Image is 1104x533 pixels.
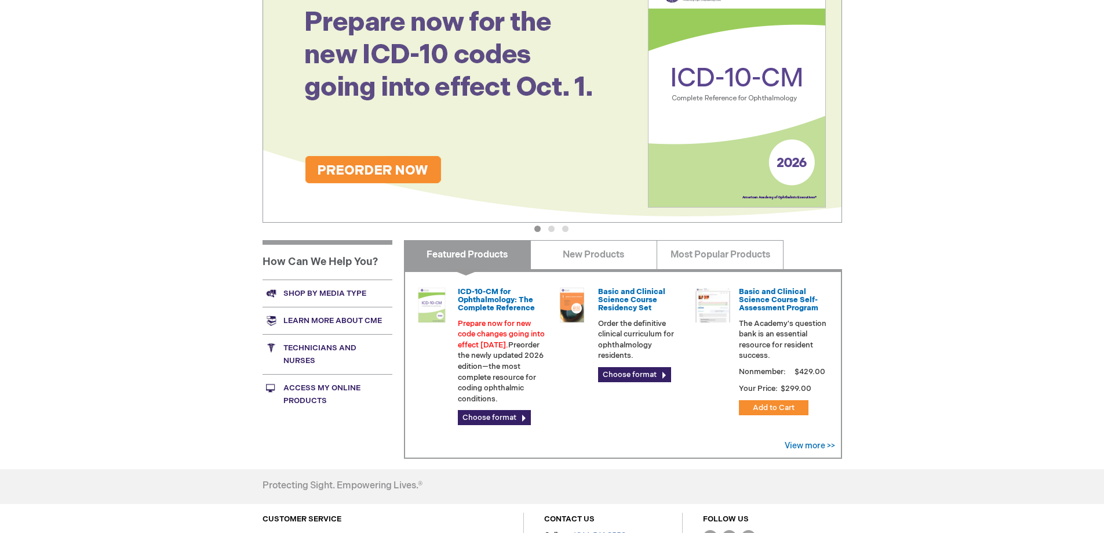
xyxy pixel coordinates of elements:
a: Learn more about CME [263,307,392,334]
a: New Products [530,240,657,269]
strong: Your Price: [739,384,778,393]
a: Access My Online Products [263,374,392,414]
button: 2 of 3 [548,226,555,232]
button: 3 of 3 [562,226,569,232]
a: Choose format [458,410,531,425]
a: CUSTOMER SERVICE [263,514,341,524]
a: Most Popular Products [657,240,784,269]
span: $299.00 [779,384,813,393]
a: ICD-10-CM for Ophthalmology: The Complete Reference [458,287,535,313]
a: Basic and Clinical Science Course Residency Set [598,287,665,313]
p: The Academy's question bank is an essential resource for resident success. [739,318,827,361]
a: Technicians and nurses [263,334,392,374]
img: 02850963u_47.png [555,288,589,322]
a: FOLLOW US [703,514,749,524]
a: CONTACT US [544,514,595,524]
button: 1 of 3 [534,226,541,232]
p: Preorder the newly updated 2026 edition—the most complete resource for coding ophthalmic conditions. [458,318,546,405]
button: Add to Cart [739,400,808,415]
font: Prepare now for new code changes going into effect [DATE]. [458,319,545,350]
a: View more >> [785,441,835,451]
h4: Protecting Sight. Empowering Lives.® [263,481,422,491]
img: 0120008u_42.png [414,288,449,322]
img: bcscself_20.jpg [695,288,730,322]
a: Choose format [598,367,671,382]
span: Add to Cart [753,403,795,412]
strong: Nonmember: [739,365,786,379]
a: Featured Products [404,240,531,269]
a: Shop by media type [263,280,392,307]
span: $429.00 [793,367,827,376]
a: Basic and Clinical Science Course Self-Assessment Program [739,287,818,313]
p: Order the definitive clinical curriculum for ophthalmology residents. [598,318,686,361]
h1: How Can We Help You? [263,240,392,280]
